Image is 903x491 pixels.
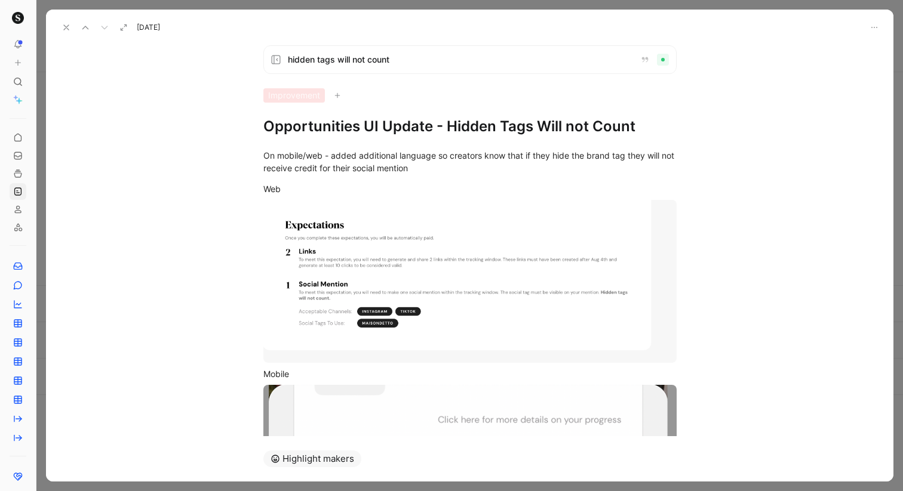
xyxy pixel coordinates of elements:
[263,200,677,363] img: Screenshot 2025-08-27 at 2.35.07 PM.png
[137,23,160,32] span: [DATE]
[263,183,677,195] div: Web
[263,88,325,103] div: Improvement
[263,368,677,380] div: Mobile
[12,12,24,24] img: shopmy
[263,88,677,103] div: Improvement
[263,117,677,136] h1: Opportunities UI Update - Hidden Tags Will not Count
[288,53,631,67] span: hidden tags will not count
[263,149,677,174] div: On mobile/web - added additional language so creators know that if they hide the brand tag they w...
[263,450,361,467] button: Highlight makers
[10,10,26,26] button: shopmy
